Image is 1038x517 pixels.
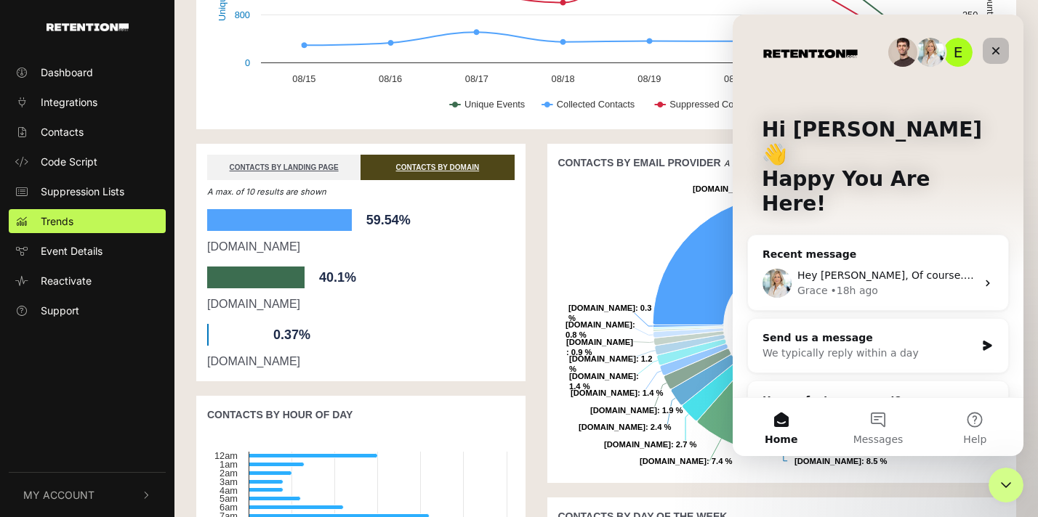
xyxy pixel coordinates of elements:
text: 08/18 [552,73,575,84]
span: My Account [23,487,94,502]
span: Messages [121,420,171,430]
span: Support [41,303,79,318]
tspan: [DOMAIN_NAME] [590,406,657,415]
span: Hey [PERSON_NAME], Of course. I've added our Head of Implementation [PERSON_NAME] to the thread s... [65,255,841,266]
div: We typically reply within a day [30,331,243,346]
text: : 2.7 % [604,440,696,449]
div: • 18h ago [98,269,145,284]
tspan: [DOMAIN_NAME] [794,457,861,465]
a: Trends [9,209,166,233]
text: 3am [220,476,238,487]
text: Unique Events [464,99,525,110]
span: Integrations [41,94,97,110]
span: Dashboard [41,65,93,80]
span: Home [32,420,65,430]
span: Trends [41,213,73,229]
text: 2am [220,468,238,479]
tspan: [DOMAIN_NAME] [568,304,635,312]
span: Reactivate [41,273,92,288]
a: Reactivate [9,269,166,293]
tspan: [DOMAIN_NAME] [569,354,636,363]
text: : 0.9 % [566,338,633,357]
a: Suppression Lists [9,179,166,203]
a: CONTACTS BY LANDING PAGE [207,155,361,180]
tspan: [DOMAIN_NAME] [566,320,632,329]
tspan: [DOMAIN_NAME] [693,184,760,193]
button: Messages [97,383,193,441]
span: Suppression Lists [41,184,124,199]
text: 08/16 [379,73,402,84]
text: 0 [245,57,250,68]
span: Help [230,420,254,430]
text: 08/20 [724,73,747,84]
tspan: [DOMAIN_NAME] [569,372,636,380]
text: 12am [214,450,238,461]
tspan: [DOMAIN_NAME] [571,388,637,397]
span: 59.54% [359,209,418,231]
span: Event Details [41,243,102,258]
button: Help [194,383,291,441]
button: My Account [9,473,166,517]
em: A max. of 10 results are shown [207,187,326,197]
img: Retention.com [47,23,129,31]
span: Code Script [41,154,97,169]
iframe: Intercom live chat [733,15,1023,456]
a: Integrations [9,90,166,114]
iframe: Intercom live chat [989,468,1023,502]
text: 08/19 [637,73,661,84]
text: : 1.9 % [590,406,683,415]
span: 40.1% [312,266,363,288]
text: : 49.9 % [693,184,790,193]
tspan: [DOMAIN_NAME] [579,423,645,431]
div: Send us a messageWe typically reply within a day [15,304,276,359]
strong: CONTACTS BY EMAIL PROVIDER [558,157,721,168]
text: : 7.4 % [640,457,732,465]
text: Suppressed Contacts [669,99,758,110]
text: 5am [220,493,238,504]
text: 1am [220,459,238,470]
div: Grace [65,269,95,284]
div: Send us a message [30,316,243,331]
a: CONTACTS BY DOMAIN [361,155,514,180]
strong: CONTACTS BY HOUR OF DAY [207,409,353,420]
text: : 1.4 % [571,388,663,397]
tspan: [DOMAIN_NAME] [604,440,671,449]
text: : 1.4 % [569,372,639,391]
a: Event Details [9,239,166,263]
a: Contacts [9,120,166,144]
div: [DOMAIN_NAME] [207,353,515,370]
a: Dashboard [9,60,166,84]
text: 08/17 [465,73,488,84]
a: Support [9,298,166,322]
tspan: [DOMAIN_NAME] [566,338,633,346]
span: Contacts [41,124,84,139]
text: Collected Contacts [557,99,635,110]
text: : 2.4 % [579,423,671,431]
text: 250 [962,9,978,20]
text: : 8.5 % [794,457,887,465]
div: Close [250,23,276,49]
text: : 0.3 % [568,304,651,322]
text: 08/15 [292,73,315,84]
tspan: [DOMAIN_NAME] [640,457,707,465]
h2: Have a feature request? [30,378,261,394]
div: [DOMAIN_NAME] [207,296,515,313]
div: [DOMAIN_NAME] [207,238,515,256]
text: : 1.2 % [569,354,652,373]
text: 6am [220,502,238,513]
text: : 0.8 % [566,320,635,339]
a: Code Script [9,150,166,174]
text: 800 [235,9,250,20]
text: 4am [220,485,238,496]
em: A max. of 15 domains are shown [724,158,850,168]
